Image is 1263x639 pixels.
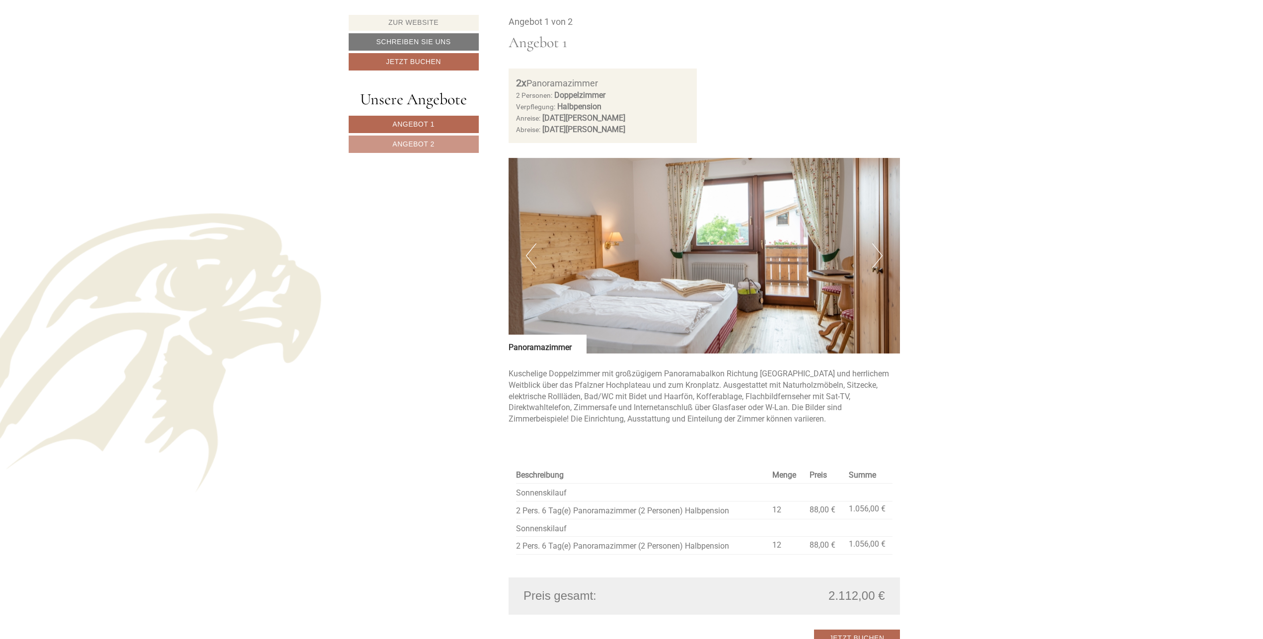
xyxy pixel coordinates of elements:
small: Verpflegung: [516,103,555,111]
th: Menge [768,468,805,483]
a: Schreiben Sie uns [349,33,479,51]
img: image [509,158,900,354]
th: Preis [806,468,845,483]
a: Zur Website [349,15,479,31]
b: 2x [516,77,526,89]
th: Beschreibung [516,468,768,483]
td: Sonnenskilauf [516,483,768,501]
td: Sonnenskilauf [516,519,768,537]
small: 2 Personen: [516,91,552,99]
small: Anreise: [516,114,540,122]
div: Preis gesamt: [516,587,704,604]
div: Panoramazimmer [516,76,689,90]
p: Kuschelige Doppelzimmer mit großzügigem Panoramabalkon Richtung [GEOGRAPHIC_DATA] und herrlichem ... [509,368,900,425]
td: 12 [768,501,805,519]
b: [DATE][PERSON_NAME] [542,125,625,134]
span: Angebot 1 von 2 [509,16,573,27]
b: [DATE][PERSON_NAME] [542,113,625,123]
button: Previous [526,243,536,268]
small: Abreise: [516,126,540,134]
th: Summe [845,468,892,483]
div: Panoramazimmer [509,335,587,354]
div: Unsere Angebote [349,88,479,111]
td: 1.056,00 € [845,537,892,555]
td: 2 Pers. 6 Tag(e) Panoramazimmer (2 Personen) Halbpension [516,537,768,555]
button: Next [872,243,883,268]
b: Halbpension [557,102,601,111]
td: 12 [768,537,805,555]
div: Angebot 1 [509,32,567,54]
span: Angebot 1 [392,120,434,128]
b: Doppelzimmer [554,90,605,100]
a: Jetzt buchen [349,53,479,71]
td: 1.056,00 € [845,501,892,519]
span: 2.112,00 € [828,587,885,604]
span: 88,00 € [810,540,835,550]
td: 2 Pers. 6 Tag(e) Panoramazimmer (2 Personen) Halbpension [516,501,768,519]
span: Angebot 2 [392,140,434,148]
span: 88,00 € [810,505,835,514]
